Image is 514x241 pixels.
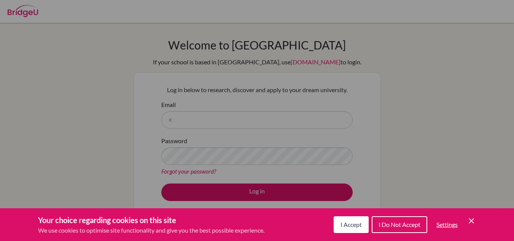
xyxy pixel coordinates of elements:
p: We use cookies to optimise site functionality and give you the best possible experience. [38,226,264,235]
span: I Accept [341,221,362,228]
h3: Your choice regarding cookies on this site [38,214,264,226]
button: Settings [430,217,464,232]
span: Settings [436,221,458,228]
button: I Accept [334,216,369,233]
button: I Do Not Accept [372,216,427,233]
button: Save and close [467,216,476,225]
span: I Do Not Accept [379,221,420,228]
